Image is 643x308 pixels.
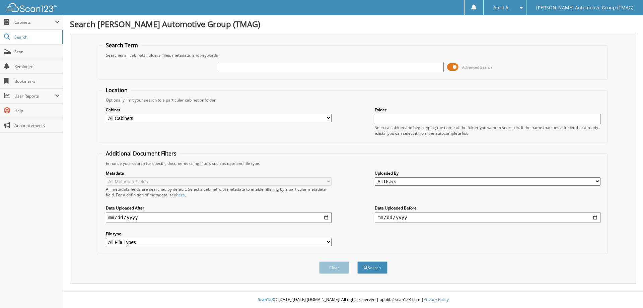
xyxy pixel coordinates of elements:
legend: Location [102,86,131,94]
span: Scan [14,49,60,55]
span: User Reports [14,93,55,99]
span: Bookmarks [14,78,60,84]
span: Scan123 [258,297,274,302]
div: Enhance your search for specific documents using filters such as date and file type. [102,161,604,166]
span: Cabinets [14,19,55,25]
span: Announcements [14,123,60,128]
legend: Search Term [102,42,141,49]
a: here [176,192,185,198]
label: Date Uploaded After [106,205,332,211]
span: Search [14,34,59,40]
span: April A. [493,6,510,10]
label: Uploaded By [375,170,600,176]
button: Search [357,261,387,274]
div: Select a cabinet and begin typing the name of the folder you want to search in. If the name match... [375,125,600,136]
span: [PERSON_NAME] Automotive Group (TMAG) [536,6,633,10]
span: Advanced Search [462,65,492,70]
label: Cabinet [106,107,332,113]
div: Optionally limit your search to a particular cabinet or folder [102,97,604,103]
input: end [375,212,600,223]
label: Folder [375,107,600,113]
div: © [DATE]-[DATE] [DOMAIN_NAME]. All rights reserved | appb02-scan123-com | [63,292,643,308]
div: Searches all cabinets, folders, files, metadata, and keywords [102,52,604,58]
legend: Additional Document Filters [102,150,180,157]
span: Help [14,108,60,114]
label: Metadata [106,170,332,176]
span: Reminders [14,64,60,69]
h1: Search [PERSON_NAME] Automotive Group (TMAG) [70,18,636,29]
a: Privacy Policy [424,297,449,302]
img: scan123-logo-white.svg [7,3,57,12]
input: start [106,212,332,223]
label: Date Uploaded Before [375,205,600,211]
label: File type [106,231,332,237]
div: All metadata fields are searched by default. Select a cabinet with metadata to enable filtering b... [106,186,332,198]
button: Clear [319,261,349,274]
